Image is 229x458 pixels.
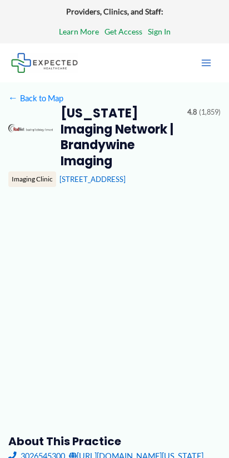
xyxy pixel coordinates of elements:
[8,93,18,103] span: ←
[195,51,218,75] button: Main menu toggle
[66,7,163,16] strong: Providers, Clinics, and Staff:
[8,434,221,449] h3: About this practice
[8,91,63,106] a: ←Back to Map
[8,171,56,187] div: Imaging Clinic
[148,24,171,39] a: Sign In
[199,106,221,119] span: (1,859)
[59,24,99,39] a: Learn More
[187,106,197,119] span: 4.8
[61,106,180,169] h2: [US_STATE] Imaging Network | Brandywine Imaging
[11,53,78,72] img: Expected Healthcare Logo - side, dark font, small
[59,175,126,184] a: [STREET_ADDRESS]
[104,24,142,39] a: Get Access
